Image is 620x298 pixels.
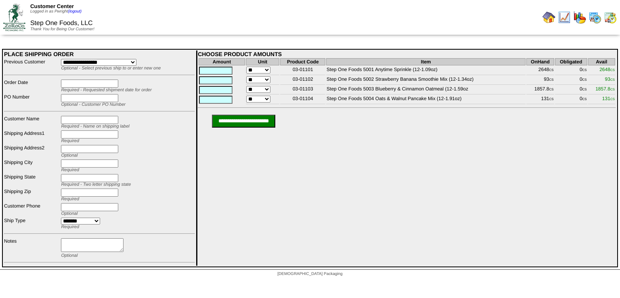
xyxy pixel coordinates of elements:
span: CS [610,97,615,101]
th: OnHand [526,58,554,65]
td: Shipping Address2 [4,145,60,158]
span: CS [582,68,587,72]
th: Obligated [555,58,587,65]
span: 131 [602,96,615,101]
div: PLACE SHIPPING ORDER [4,51,195,57]
span: CS [549,68,554,72]
td: Shipping State [4,174,60,187]
a: (logout) [68,9,82,14]
span: 1857.8 [595,86,615,92]
td: 03-01102 [280,76,325,85]
td: 0 [555,86,587,94]
span: Optional - Select previous ship to or enter new one [61,66,161,71]
td: Order Date [4,79,60,93]
span: CS [549,97,554,101]
span: CS [610,78,615,82]
th: Avail [588,58,615,65]
td: Ship Type [4,217,60,230]
img: home.gif [542,11,555,24]
span: Optional [61,153,77,158]
th: Unit [246,58,280,65]
span: CS [582,78,587,82]
td: Shipping City [4,159,60,173]
span: Optional [61,253,77,258]
img: line_graph.gif [558,11,571,24]
th: Amount [199,58,245,65]
span: Required [61,197,79,201]
span: CS [610,68,615,72]
td: 131 [526,95,554,104]
td: Step One Foods 5003 Blueberry & Cinnamon Oatmeal (12-1.59oz [326,86,526,94]
span: Required - Requested shipment date for order [61,88,151,92]
span: Customer Center [30,3,74,9]
span: Required [61,225,79,229]
td: Customer Phone [4,203,60,216]
div: CHOOSE PRODUCT AMOUNTS [198,51,616,57]
span: 2648 [599,67,615,72]
span: Required - Two letter shipping state [61,182,131,187]
td: Step One Foods 5004 Oats & Walnut Pancake Mix (12-1.91oz) [326,95,526,104]
td: PO Number [4,94,60,107]
span: Optional [61,211,77,216]
td: 03-01101 [280,66,325,75]
td: 1857.8 [526,86,554,94]
span: Required [61,139,79,143]
span: Step One Foods, LLC [30,20,93,27]
span: CS [582,88,587,91]
span: CS [549,78,554,82]
span: 93 [605,76,615,82]
span: Optional - Customer PO Number [61,102,126,107]
th: Product Code [280,58,325,65]
img: ZoRoCo_Logo(Green%26Foil)%20jpg.webp [3,4,25,31]
td: 03-01104 [280,95,325,104]
td: Step One Foods 5001 Anytime Sprinkle (12-1.09oz) [326,66,526,75]
span: CS [610,88,615,91]
span: CS [582,97,587,101]
td: Customer Name [4,115,60,129]
span: CS [549,88,554,91]
td: 93 [526,76,554,85]
td: Step One Foods 5002 Strawberry Banana Smoothie Mix (12-1.34oz) [326,76,526,85]
th: Item [326,58,526,65]
img: calendarprod.gif [589,11,601,24]
span: Logged in as Pwright [30,9,82,14]
td: Previous Customer [4,59,60,71]
img: graph.gif [573,11,586,24]
span: [DEMOGRAPHIC_DATA] Packaging [277,272,342,276]
td: Shipping Zip [4,188,60,202]
span: Thank You for Being Our Customer! [30,27,94,31]
td: 0 [555,76,587,85]
td: 0 [555,66,587,75]
td: Notes [4,238,60,258]
td: 03-01103 [280,86,325,94]
img: calendarinout.gif [604,11,617,24]
td: 2648 [526,66,554,75]
td: 0 [555,95,587,104]
span: Required - Name on shipping label [61,124,129,129]
span: Required [61,168,79,172]
td: Shipping Address1 [4,130,60,144]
